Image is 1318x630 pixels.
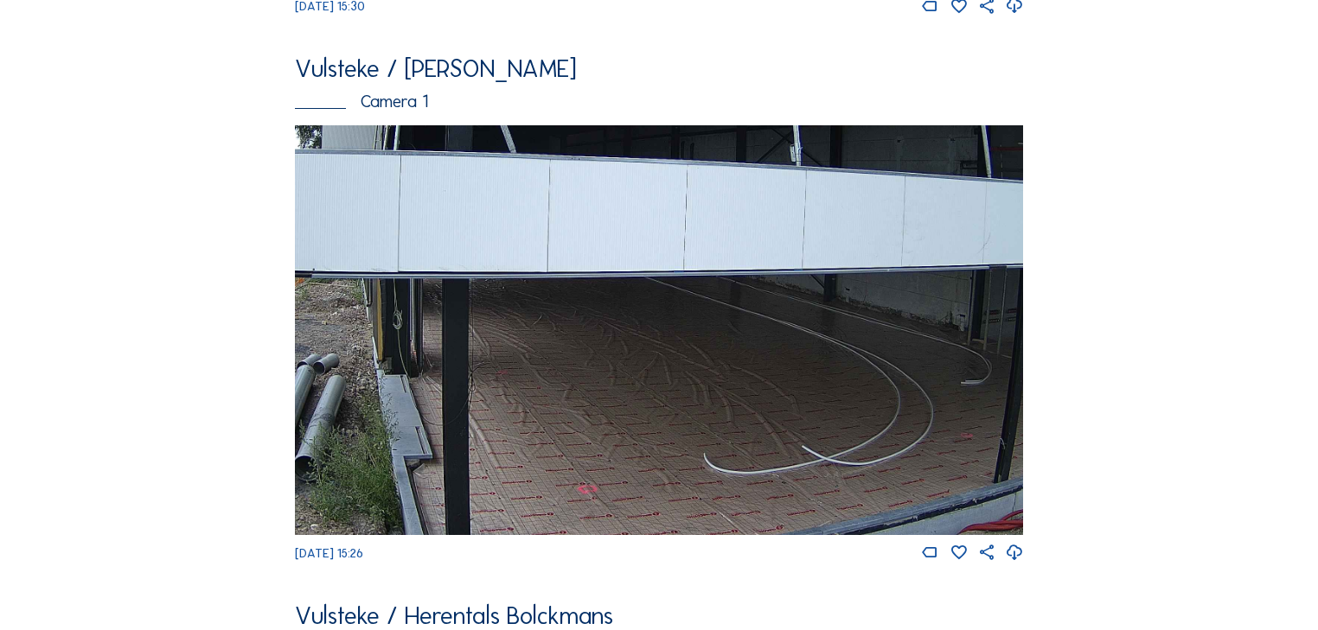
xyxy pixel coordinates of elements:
div: Camera 1 [295,93,1024,111]
div: Vulsteke / [PERSON_NAME] [295,57,1024,81]
img: Image [295,125,1024,535]
div: Vulsteke / Herentals Bolckmans [295,604,1024,628]
span: [DATE] 15:26 [295,546,363,561]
